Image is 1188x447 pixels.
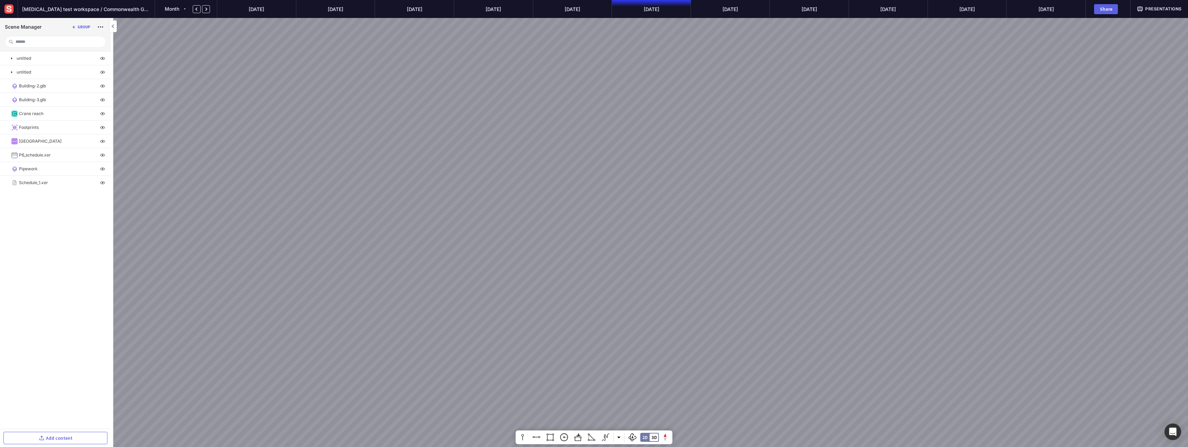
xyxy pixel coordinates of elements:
[98,165,107,173] img: visibility-on.svg
[652,435,657,440] div: 3D
[98,137,107,145] img: visibility-on.svg
[98,54,107,63] img: visibility-on.svg
[98,179,107,187] img: visibility-on.svg
[70,23,92,31] button: Group
[46,436,73,440] div: Add content
[98,68,107,76] img: visibility-on.svg
[19,180,48,186] p: Schedule_1.xer
[1137,6,1143,12] img: presentation.svg
[22,6,151,13] span: [MEDICAL_DATA] test workspace / Commonwealth Games
[98,82,107,90] img: visibility-on.svg
[5,24,42,30] h1: Scene Manager
[77,25,90,29] div: Group
[19,124,39,131] p: Footprints
[642,435,648,440] div: 2D
[1165,424,1181,440] div: Open Intercom Messenger
[19,111,44,117] p: Crane reach
[98,110,107,118] img: visibility-on.svg
[1094,4,1118,14] button: Share
[19,83,46,89] p: Building-2.glb
[17,69,31,75] p: untitled
[1145,6,1182,12] span: Presentations
[17,55,31,61] p: untitled
[19,97,46,103] p: Building-3.glb
[98,151,107,159] img: visibility-on.svg
[19,166,38,172] p: Pipework
[1097,7,1115,11] div: Share
[19,152,51,158] p: P6_schedule.xer
[98,96,107,104] img: visibility-on.svg
[98,123,107,132] img: visibility-on.svg
[3,3,15,15] img: sensat
[3,432,107,444] button: Add content
[165,6,179,12] span: Month
[19,138,61,144] p: [GEOGRAPHIC_DATA]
